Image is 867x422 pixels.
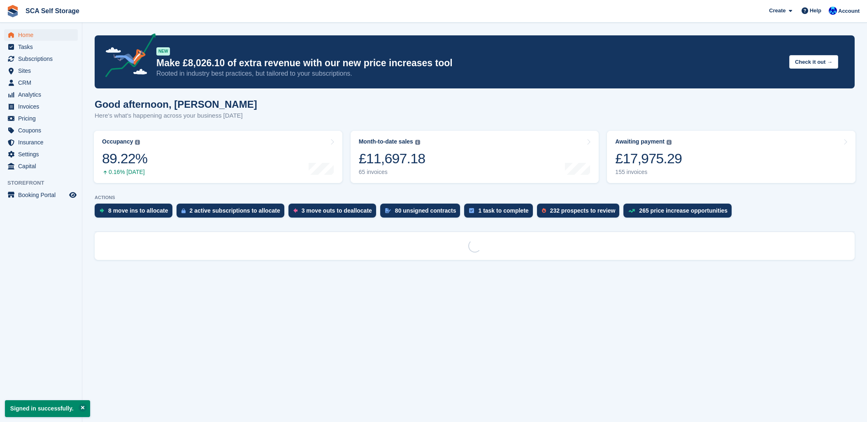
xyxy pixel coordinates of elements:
span: Tasks [18,41,67,53]
div: 3 move outs to deallocate [302,207,372,214]
a: menu [4,113,78,124]
div: 89.22% [102,150,147,167]
div: £17,975.29 [615,150,682,167]
p: Rooted in industry best practices, but tailored to your subscriptions. [156,69,783,78]
div: Awaiting payment [615,138,665,145]
p: ACTIONS [95,195,855,200]
div: 155 invoices [615,169,682,176]
img: task-75834270c22a3079a89374b754ae025e5fb1db73e45f91037f5363f120a921f8.svg [469,208,474,213]
a: menu [4,125,78,136]
div: Month-to-date sales [359,138,413,145]
a: 2 active subscriptions to allocate [177,204,288,222]
img: move_outs_to_deallocate_icon-f764333ba52eb49d3ac5e1228854f67142a1ed5810a6f6cc68b1a99e826820c5.svg [293,208,298,213]
p: Here's what's happening across your business [DATE] [95,111,257,121]
div: NEW [156,47,170,56]
a: 8 move ins to allocate [95,204,177,222]
span: Booking Portal [18,189,67,201]
div: 8 move ins to allocate [108,207,168,214]
div: 80 unsigned contracts [395,207,456,214]
div: Occupancy [102,138,133,145]
span: Sites [18,65,67,77]
div: 65 invoices [359,169,425,176]
a: menu [4,101,78,112]
a: Month-to-date sales £11,697.18 65 invoices [351,131,599,183]
img: prospect-51fa495bee0391a8d652442698ab0144808aea92771e9ea1ae160a38d050c398.svg [542,208,546,213]
img: contract_signature_icon-13c848040528278c33f63329250d36e43548de30e8caae1d1a13099fd9432cc5.svg [385,208,391,213]
div: 232 prospects to review [550,207,616,214]
span: Subscriptions [18,53,67,65]
div: 1 task to complete [478,207,528,214]
img: icon-info-grey-7440780725fd019a000dd9b08b2336e03edf1995a4989e88bcd33f0948082b44.svg [415,140,420,145]
a: menu [4,89,78,100]
a: 265 price increase opportunities [623,204,736,222]
div: 2 active subscriptions to allocate [190,207,280,214]
a: Awaiting payment £17,975.29 155 invoices [607,131,855,183]
span: Account [838,7,860,15]
span: Settings [18,148,67,160]
span: Pricing [18,113,67,124]
a: menu [4,160,78,172]
a: menu [4,29,78,41]
a: Occupancy 89.22% 0.16% [DATE] [94,131,342,183]
img: icon-info-grey-7440780725fd019a000dd9b08b2336e03edf1995a4989e88bcd33f0948082b44.svg [667,140,672,145]
a: menu [4,41,78,53]
span: Help [810,7,821,15]
a: 1 task to complete [464,204,537,222]
span: Insurance [18,137,67,148]
a: 3 move outs to deallocate [288,204,380,222]
img: stora-icon-8386f47178a22dfd0bd8f6a31ec36ba5ce8667c1dd55bd0f319d3a0aa187defe.svg [7,5,19,17]
a: menu [4,77,78,88]
p: Signed in successfully. [5,400,90,417]
span: Invoices [18,101,67,112]
div: £11,697.18 [359,150,425,167]
img: price-adjustments-announcement-icon-8257ccfd72463d97f412b2fc003d46551f7dbcb40ab6d574587a9cd5c0d94... [98,33,156,80]
p: Make £8,026.10 of extra revenue with our new price increases tool [156,57,783,69]
span: Analytics [18,89,67,100]
img: price_increase_opportunities-93ffe204e8149a01c8c9dc8f82e8f89637d9d84a8eef4429ea346261dce0b2c0.svg [628,209,635,213]
span: Capital [18,160,67,172]
span: CRM [18,77,67,88]
div: 265 price increase opportunities [639,207,728,214]
a: Preview store [68,190,78,200]
a: menu [4,53,78,65]
a: menu [4,137,78,148]
img: move_ins_to_allocate_icon-fdf77a2bb77ea45bf5b3d319d69a93e2d87916cf1d5bf7949dd705db3b84f3ca.svg [100,208,104,213]
h1: Good afternoon, [PERSON_NAME] [95,99,257,110]
a: menu [4,65,78,77]
span: Home [18,29,67,41]
img: Kelly Neesham [829,7,837,15]
img: icon-info-grey-7440780725fd019a000dd9b08b2336e03edf1995a4989e88bcd33f0948082b44.svg [135,140,140,145]
span: Storefront [7,179,82,187]
a: menu [4,189,78,201]
img: active_subscription_to_allocate_icon-d502201f5373d7db506a760aba3b589e785aa758c864c3986d89f69b8ff3... [181,208,186,213]
span: Coupons [18,125,67,136]
div: 0.16% [DATE] [102,169,147,176]
a: SCA Self Storage [22,4,83,18]
button: Check it out → [789,55,838,69]
span: Create [769,7,786,15]
a: menu [4,148,78,160]
a: 232 prospects to review [537,204,624,222]
a: 80 unsigned contracts [380,204,465,222]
